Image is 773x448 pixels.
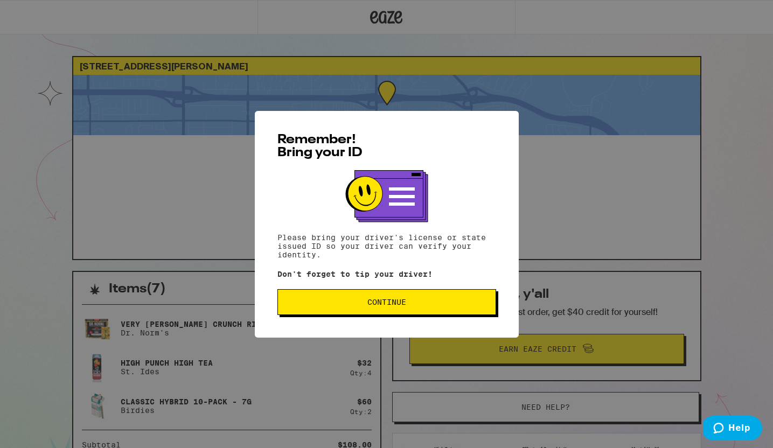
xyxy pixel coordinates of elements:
[277,289,496,315] button: Continue
[277,134,363,159] span: Remember! Bring your ID
[367,298,406,306] span: Continue
[277,233,496,259] p: Please bring your driver's license or state issued ID so your driver can verify your identity.
[277,270,496,278] p: Don't forget to tip your driver!
[704,416,762,443] iframe: Opens a widget where you can find more information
